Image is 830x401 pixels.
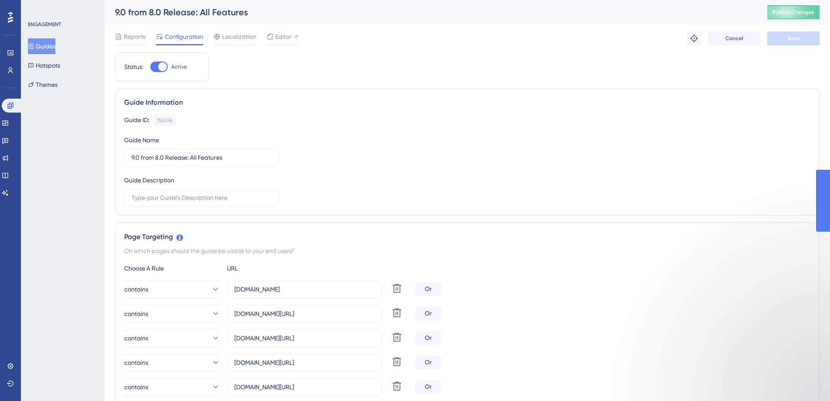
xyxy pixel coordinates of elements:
span: Editor [275,31,291,42]
input: yourwebsite.com/path [234,284,375,294]
button: Save [767,31,820,45]
div: 9.0 from 8.0 Release: All Features [115,6,745,18]
button: contains [124,329,220,347]
input: Type your Guide’s Name here [132,153,272,162]
iframe: UserGuiding AI Assistant Launcher [793,367,820,393]
span: Cancel [725,35,743,42]
div: Guide Information [124,97,810,108]
span: Save [787,35,800,42]
span: Configuration [165,31,203,42]
input: yourwebsite.com/path [234,309,375,319]
span: contains [124,284,148,295]
div: Guide Name [124,135,159,145]
input: yourwebsite.com/path [234,333,375,343]
div: Status: [124,62,143,72]
div: Or [415,282,441,296]
div: On which pages should the guide be visible to your end users? [124,246,810,256]
span: Localization [222,31,256,42]
button: contains [124,354,220,371]
div: 152458 [157,117,173,124]
div: Page Targeting [124,232,810,242]
div: ENGAGEMENT [28,21,61,28]
button: Cancel [708,31,760,45]
input: yourwebsite.com/path [234,358,375,367]
div: Choose A Rule [124,263,220,274]
span: contains [124,382,148,392]
div: Or [415,380,441,394]
span: Reports [124,31,146,42]
input: Type your Guide’s Description here [132,193,272,202]
button: contains [124,305,220,322]
span: contains [124,333,148,343]
span: contains [124,357,148,368]
input: yourwebsite.com/path [234,382,375,392]
button: Themes [28,77,58,93]
button: Guides [28,38,55,54]
span: contains [124,308,148,319]
button: contains [124,378,220,396]
span: Publish Changes [772,9,814,16]
iframe: Intercom notifications message [638,336,813,397]
button: Publish Changes [767,5,820,19]
button: Hotspots [28,58,60,73]
div: Or [415,356,441,370]
div: URL [227,263,323,274]
span: Active [171,63,187,70]
div: Guide ID: [124,115,149,126]
button: contains [124,281,220,298]
div: Or [415,331,441,345]
div: Guide Description [124,175,174,185]
div: Or [415,307,441,321]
